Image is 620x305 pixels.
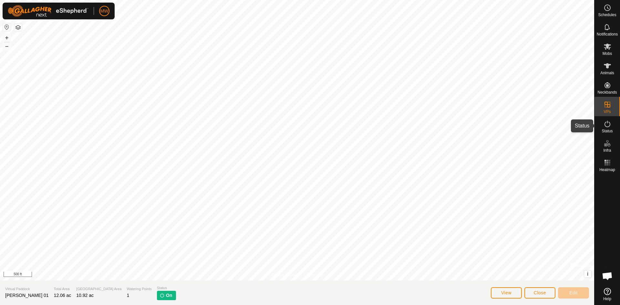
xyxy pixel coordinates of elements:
[587,271,588,277] span: i
[599,168,615,172] span: Heatmap
[127,293,129,298] span: 1
[597,90,617,94] span: Neckbands
[558,287,589,299] button: Edit
[272,272,296,278] a: Privacy Policy
[524,287,555,299] button: Close
[54,286,71,292] span: Total Area
[14,24,22,31] button: Map Layers
[76,286,121,292] span: [GEOGRAPHIC_DATA] Area
[8,5,88,17] img: Gallagher Logo
[5,293,49,298] span: [PERSON_NAME] 01
[598,266,617,286] div: Open chat
[3,23,11,31] button: Reset Map
[5,286,49,292] span: Virtual Paddock
[304,272,323,278] a: Contact Us
[569,290,578,295] span: Edit
[491,287,522,299] button: View
[100,8,108,15] span: MW
[602,129,613,133] span: Status
[76,293,94,298] span: 10.92 ac
[600,71,614,75] span: Animals
[584,270,591,278] button: i
[603,297,611,301] span: Help
[598,13,616,17] span: Schedules
[603,148,611,152] span: Infra
[597,32,618,36] span: Notifications
[594,285,620,303] a: Help
[604,110,611,114] span: VPs
[166,292,172,299] span: On
[160,293,165,298] img: turn-on
[54,293,71,298] span: 12.06 ac
[3,42,11,50] button: –
[157,285,176,291] span: Status
[501,290,512,295] span: View
[127,286,152,292] span: Watering Points
[3,34,11,42] button: +
[534,290,546,295] span: Close
[603,52,612,56] span: Mobs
